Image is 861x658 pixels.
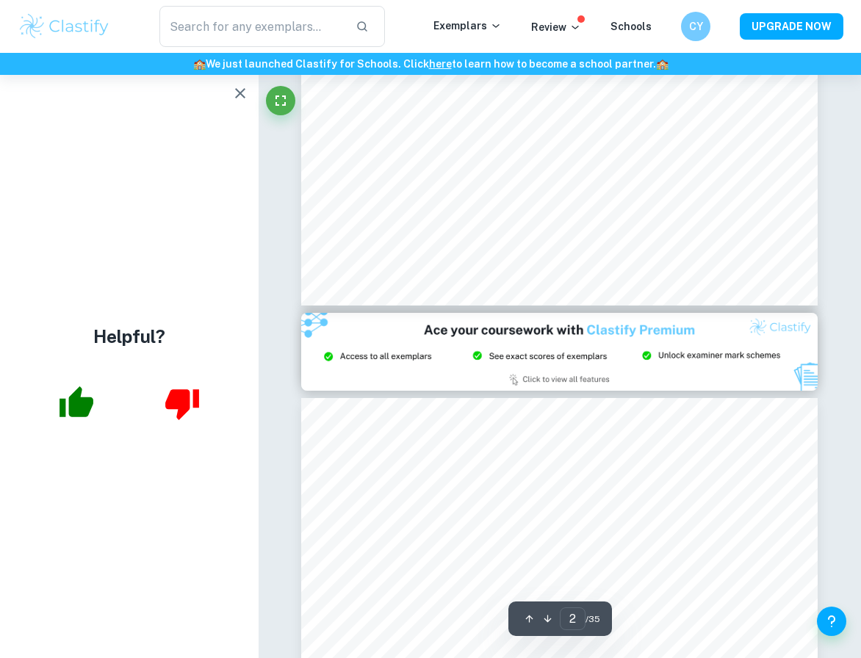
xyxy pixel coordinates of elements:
p: Review [531,19,581,35]
a: here [429,58,452,70]
h6: We just launched Clastify for Schools. Click to learn how to become a school partner. [3,56,858,72]
button: CY [681,12,710,41]
button: Help and Feedback [817,607,846,636]
h4: Helpful? [93,323,165,350]
button: Fullscreen [266,86,295,115]
img: Clastify logo [18,12,111,41]
img: Ad [301,313,818,390]
span: 🏫 [656,58,669,70]
input: Search for any exemplars... [159,6,344,47]
p: Exemplars [433,18,502,34]
span: 🏫 [193,58,206,70]
span: / 35 [586,612,600,626]
button: UPGRADE NOW [740,13,843,40]
a: Schools [610,21,652,32]
h6: CY [688,18,705,35]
